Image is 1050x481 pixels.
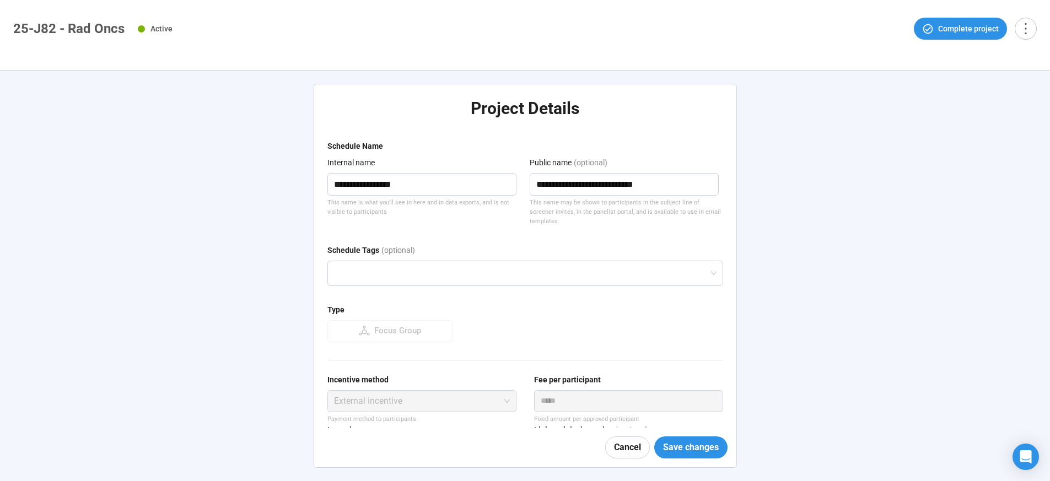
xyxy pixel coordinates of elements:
[534,374,601,386] div: Fee per participant
[370,325,421,338] div: Focus Group
[914,18,1007,40] button: Complete project
[327,414,516,424] p: Payment method to participants
[574,156,607,173] div: (optional)
[327,98,723,119] h2: Project Details
[1018,21,1033,36] span: more
[150,24,173,33] span: Active
[1015,18,1037,40] button: more
[327,156,375,169] div: Internal name
[334,391,510,412] span: External incentive
[614,440,641,454] span: Cancel
[530,198,723,226] div: This name may be shown to participants in the subject line of screener invites, in the panelist p...
[327,244,379,256] div: Schedule Tags
[654,436,728,458] button: Save changes
[327,424,381,436] div: Incentive name
[381,244,415,261] div: (optional)
[663,440,719,454] span: Save changes
[534,424,613,436] div: Link to claim incentive
[530,156,572,169] div: Public name
[605,436,650,458] button: Cancel
[13,21,125,36] h1: 25-J82 - Rad Oncs
[615,424,649,440] div: (optional)
[534,414,723,424] div: Fixed amount per approved participant
[327,198,521,217] div: This name is what you'll see in here and in data exports, and is not visible to participants
[327,374,389,386] div: Incentive method
[938,23,999,35] span: Complete project
[327,140,383,152] div: Schedule Name
[327,304,344,316] div: Type
[359,325,370,336] span: deployment-unit
[1013,444,1039,470] div: Open Intercom Messenger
